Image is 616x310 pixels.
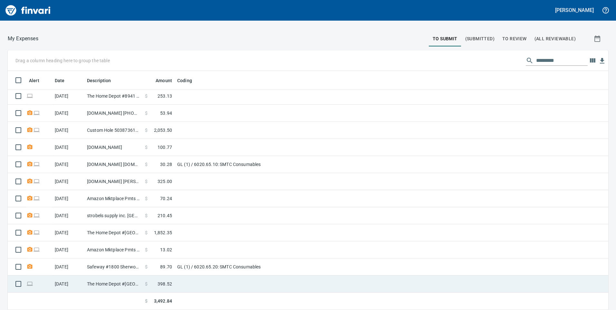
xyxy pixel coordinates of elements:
span: To Submit [433,35,457,43]
h5: [PERSON_NAME] [555,7,594,14]
span: $ [145,178,148,185]
td: Safeway #1800 Sherwood OR [84,258,142,276]
span: $ [145,144,148,150]
span: Description [87,77,111,84]
td: [DOMAIN_NAME] [PERSON_NAME][GEOGRAPHIC_DATA] [GEOGRAPHIC_DATA] [84,173,142,190]
td: [DATE] [52,173,84,190]
td: The Home Depot #[GEOGRAPHIC_DATA] [84,276,142,293]
span: Receipt Required [26,247,33,252]
span: Amount [156,77,172,84]
span: Alert [29,77,48,84]
span: $ [145,212,148,219]
td: strobels supply inc. [GEOGRAPHIC_DATA] [84,207,142,224]
td: [DATE] [52,156,84,173]
span: Receipt Required [26,111,33,115]
span: Online transaction [33,196,40,200]
td: [DATE] [52,105,84,122]
span: Online transaction [33,128,40,132]
span: 53.94 [160,110,172,116]
span: 253.13 [158,93,172,99]
td: [DATE] [52,258,84,276]
td: [DATE] [52,139,84,156]
span: $ [145,281,148,287]
td: [DOMAIN_NAME] [84,139,142,156]
span: Online transaction [33,162,40,166]
span: $ [145,195,148,202]
td: The Home Depot #8941 Nampa ID [84,88,142,105]
span: $ [145,110,148,116]
span: Receipt Required [26,128,33,132]
span: Receipt Required [26,145,33,149]
td: Amazon Mktplace Pmts [DOMAIN_NAME][URL] WA [84,190,142,207]
span: Receipt Required [26,162,33,166]
td: GL (1) / 6020.65.20: SMTC Consumables [175,258,336,276]
td: The Home Depot #[GEOGRAPHIC_DATA] [84,224,142,241]
span: Receipt Required [26,179,33,183]
td: [DOMAIN_NAME] [DOMAIN_NAME][URL] WA [84,156,142,173]
span: Receipt Required [26,230,33,235]
p: My Expenses [8,35,38,43]
button: Show transactions within a particular date range [588,31,608,46]
span: $ [145,93,148,99]
span: $ [145,264,148,270]
span: $ [145,161,148,168]
td: [DATE] [52,122,84,139]
span: $ [145,127,148,133]
span: 3,492.84 [154,298,172,305]
span: Online transaction [33,213,40,218]
span: Alert [29,77,39,84]
span: 30.28 [160,161,172,168]
span: 210.45 [158,212,172,219]
td: [DATE] [52,88,84,105]
span: $ [145,229,148,236]
span: Date [55,77,65,84]
span: 100.77 [158,144,172,150]
td: GL (1) / 6020.65.10: SMTC Consumables [175,156,336,173]
span: (Submitted) [465,35,495,43]
td: [DATE] [52,276,84,293]
span: 89.70 [160,264,172,270]
span: Receipt Required [26,265,33,269]
span: 1,852.35 [154,229,172,236]
span: To Review [502,35,527,43]
td: [DATE] [52,241,84,258]
td: Custom Hole 5038736101 OR [84,122,142,139]
p: Drag a column heading here to group the table [15,57,110,64]
span: Coding [177,77,200,84]
span: Coding [177,77,192,84]
td: [DATE] [52,207,84,224]
span: $ [145,298,148,305]
span: Online transaction [33,111,40,115]
td: Amazon Mktplace Pmts [DOMAIN_NAME][URL] WA [84,241,142,258]
span: 398.52 [158,281,172,287]
span: Receipt Required [26,196,33,200]
td: [DOMAIN_NAME] [PHONE_NUMBER] [GEOGRAPHIC_DATA] [84,105,142,122]
span: Online transaction [33,179,40,183]
span: $ [145,247,148,253]
span: (All Reviewable) [534,35,576,43]
button: Download Table [597,56,607,66]
span: Description [87,77,120,84]
span: 2,053.50 [154,127,172,133]
td: [DATE] [52,224,84,241]
span: Amount [147,77,172,84]
span: Receipt Required [26,213,33,218]
img: Finvari [4,3,52,18]
span: 325.00 [158,178,172,185]
span: 13.02 [160,247,172,253]
span: Online transaction [26,94,33,98]
span: Online transaction [33,247,40,252]
span: Date [55,77,73,84]
button: Choose columns to display [588,56,597,65]
span: Online transaction [26,282,33,286]
button: [PERSON_NAME] [553,5,595,15]
nav: breadcrumb [8,35,38,43]
span: Online transaction [33,230,40,235]
td: [DATE] [52,190,84,207]
span: 70.24 [160,195,172,202]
